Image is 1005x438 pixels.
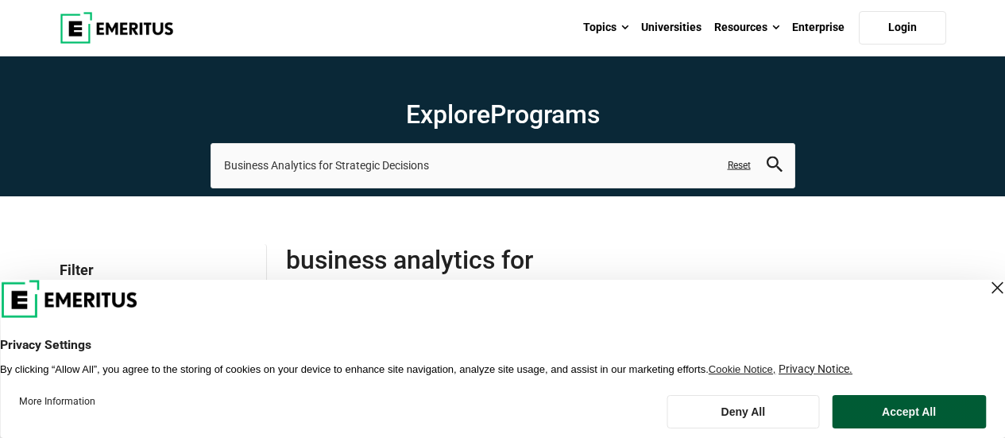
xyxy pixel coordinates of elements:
button: search [767,157,783,175]
input: search-page [211,143,795,188]
a: search [767,161,783,176]
h1: Explore [211,99,795,130]
p: Filter [60,244,253,296]
a: Login [859,11,946,45]
span: Business Analytics for Strategic Decisions (65) [286,244,617,308]
span: Programs [490,99,600,130]
a: Reset search [728,159,751,172]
